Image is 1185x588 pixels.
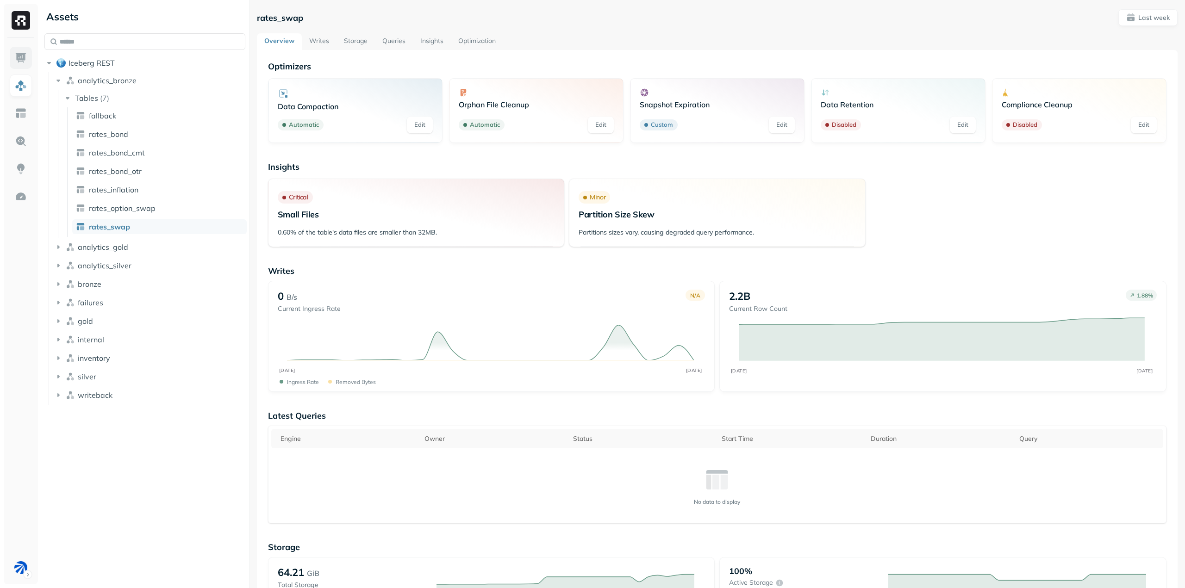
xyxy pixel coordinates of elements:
a: Writes [302,33,337,50]
span: rates_swap [89,222,130,231]
p: Removed bytes [336,378,376,385]
span: analytics_gold [78,242,128,252]
p: GiB [307,568,319,579]
p: 0 [278,290,284,303]
p: Last week [1138,13,1170,22]
p: Partitions sizes vary, causing degraded query performance. [579,228,855,237]
p: rates_swap [257,12,303,23]
a: Edit [588,117,614,133]
p: 0.60% of the table's data files are smaller than 32MB. [278,228,555,237]
img: BAM Dev [14,561,27,574]
p: Disabled [832,120,856,130]
a: rates_swap [72,219,247,234]
img: namespace [66,335,75,344]
button: internal [54,332,246,347]
a: rates_inflation [72,182,247,197]
img: namespace [66,298,75,307]
p: Compliance Cleanup [1002,100,1157,109]
p: Critical [289,193,308,202]
p: ( 7 ) [100,93,109,103]
p: B/s [287,291,297,303]
a: Edit [407,117,433,133]
div: Owner [424,434,564,443]
p: Partition Size Skew [579,209,855,220]
span: analytics_silver [78,261,131,270]
span: silver [78,372,96,381]
button: bronze [54,277,246,291]
a: Insights [413,33,451,50]
img: Dashboard [15,52,27,64]
span: rates_inflation [89,185,138,194]
tspan: [DATE] [279,367,295,373]
p: Current Row Count [729,304,787,313]
button: gold [54,314,246,328]
a: rates_bond_otr [72,164,247,179]
p: Minor [590,193,605,202]
p: Active storage [729,578,773,587]
button: Last week [1118,9,1178,26]
img: namespace [66,261,75,270]
button: failures [54,295,246,310]
a: rates_option_swap [72,201,247,216]
tspan: [DATE] [1137,368,1153,373]
button: analytics_gold [54,240,246,254]
p: N/A [690,292,700,299]
div: Duration [871,434,1010,443]
a: Storage [337,33,375,50]
button: analytics_bronze [54,73,246,88]
div: Status [573,434,712,443]
a: Edit [950,117,976,133]
p: Current Ingress Rate [278,304,341,313]
img: table [76,111,85,120]
img: table [76,148,85,157]
img: Asset Explorer [15,107,27,119]
div: Assets [44,9,245,24]
span: failures [78,298,103,307]
img: namespace [66,316,75,326]
span: analytics_bronze [78,76,137,85]
p: Automatic [289,120,319,130]
a: Optimization [451,33,503,50]
p: Insights [268,161,1166,172]
span: rates_bond_cmt [89,148,145,157]
p: Ingress Rate [287,378,319,385]
span: Iceberg REST [69,58,115,68]
a: rates_bond_cmt [72,145,247,160]
tspan: [DATE] [686,367,702,373]
p: Data Compaction [278,102,433,111]
a: rates_bond [72,127,247,142]
tspan: [DATE] [731,368,747,373]
img: Insights [15,163,27,175]
img: namespace [66,279,75,289]
img: table [76,130,85,139]
p: Orphan File Cleanup [459,100,614,109]
img: namespace [66,76,75,85]
p: Snapshot Expiration [640,100,795,109]
img: table [76,185,85,194]
a: Queries [375,33,413,50]
a: Overview [257,33,302,50]
a: Edit [769,117,795,133]
button: Iceberg REST [44,56,245,70]
button: silver [54,369,246,384]
p: 100% [729,566,752,576]
span: Tables [75,93,98,103]
p: Storage [268,542,1166,552]
span: rates_bond_otr [89,167,142,176]
p: Latest Queries [268,410,1166,421]
span: rates_bond [89,130,128,139]
button: analytics_silver [54,258,246,273]
img: namespace [66,372,75,381]
span: inventory [78,353,110,363]
span: internal [78,335,104,344]
img: Assets [15,80,27,92]
img: namespace [66,242,75,252]
div: Start Time [722,434,861,443]
p: No data to display [694,498,740,505]
p: Writes [268,266,1166,276]
a: fallback [72,108,247,123]
span: rates_option_swap [89,204,156,213]
button: writeback [54,388,246,402]
p: Automatic [470,120,500,130]
div: Engine [281,434,415,443]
